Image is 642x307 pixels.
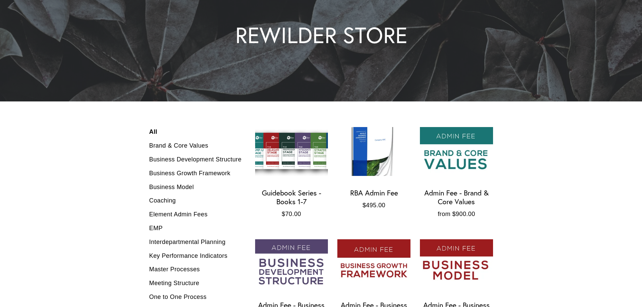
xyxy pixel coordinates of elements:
div: $70.00 [255,209,328,219]
a: Coaching [149,194,242,208]
a: Element Admin Fees [149,208,242,221]
a: Key Performance Indicators [149,249,242,263]
a: Meeting Structure [149,276,242,290]
a: Master Processes [149,263,242,276]
a: Business Development Structure [149,153,242,166]
a: Interdepartmental Planning [149,235,242,249]
div: Admin Fee - Brand & Core Values [420,189,493,206]
a: EMP [149,221,242,235]
div: RBA Admin Fee [350,189,398,197]
a: All [149,127,242,139]
div: Guidebook Series - Books 1-7 [255,189,328,206]
a: Business Growth Framework [149,166,242,180]
h1: REWILDER STORE [235,24,407,47]
a: One to One Process [149,290,242,304]
div: from $900.00 [420,209,493,219]
a: Business Model [149,180,242,194]
a: RBA Admin Fee [337,127,410,211]
a: Brand & Core Values [149,139,242,153]
a: Guidebook Series - Books 1-7 [255,127,328,220]
a: Admin Fee - Brand & Core Values [420,127,493,220]
div: $495.00 [350,201,398,210]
